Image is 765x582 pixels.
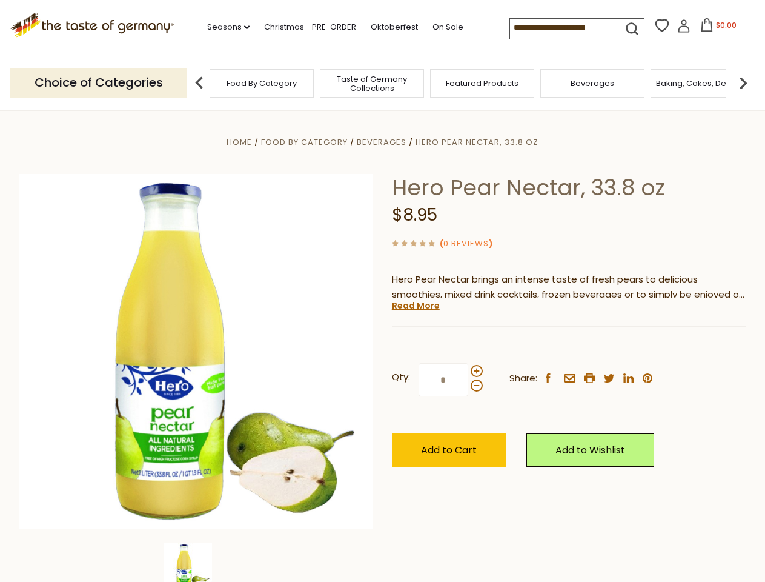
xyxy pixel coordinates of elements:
[392,299,440,312] a: Read More
[392,370,410,385] strong: Qty:
[416,136,538,148] a: Hero Pear Nectar, 33.8 oz
[392,203,437,227] span: $8.95
[371,21,418,34] a: Oktoberfest
[323,75,420,93] a: Taste of Germany Collections
[227,136,252,148] a: Home
[357,136,406,148] a: Beverages
[446,79,518,88] a: Featured Products
[432,21,463,34] a: On Sale
[419,363,468,396] input: Qty:
[392,272,746,303] p: Hero Pear Nectar brings an intense taste of fresh pears to delicious smoothies, mixed drink cockt...
[443,238,489,250] a: 0 Reviews
[693,18,744,36] button: $0.00
[571,79,614,88] a: Beverages
[264,21,356,34] a: Christmas - PRE-ORDER
[187,71,211,95] img: previous arrow
[392,433,506,467] button: Add to Cart
[261,136,348,148] a: Food By Category
[526,433,654,467] a: Add to Wishlist
[509,371,537,386] span: Share:
[19,174,374,529] img: Hero Pear Nectar, 33.8 oz
[440,238,492,249] span: ( )
[421,443,477,457] span: Add to Cart
[207,21,250,34] a: Seasons
[731,71,755,95] img: next arrow
[656,79,750,88] a: Baking, Cakes, Desserts
[227,79,297,88] a: Food By Category
[10,68,187,98] p: Choice of Categories
[392,174,746,201] h1: Hero Pear Nectar, 33.8 oz
[716,20,737,30] span: $0.00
